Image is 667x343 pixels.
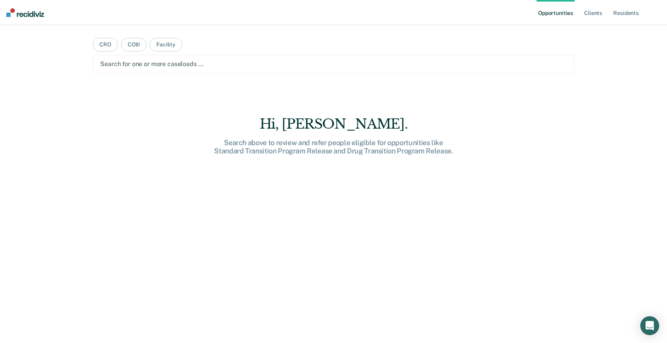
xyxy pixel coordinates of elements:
[121,38,147,52] button: COIII
[150,38,182,52] button: Facility
[208,116,459,132] div: Hi, [PERSON_NAME].
[640,316,659,335] div: Open Intercom Messenger
[208,138,459,155] div: Search above to review and refer people eligible for opportunities like Standard Transition Progr...
[6,8,44,17] img: Recidiviz
[93,38,118,52] button: CRO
